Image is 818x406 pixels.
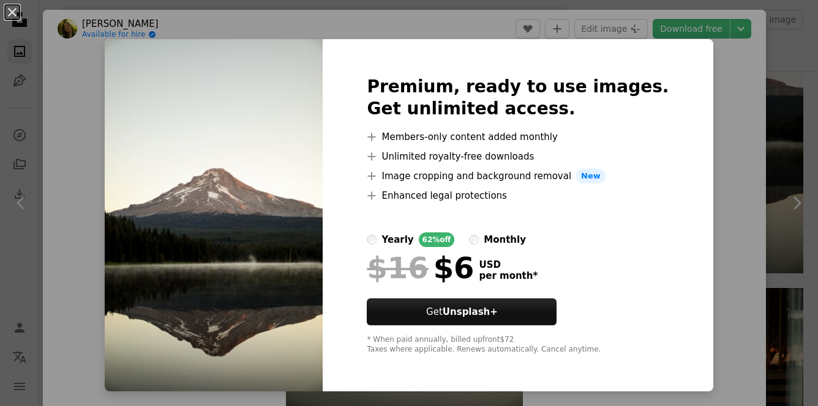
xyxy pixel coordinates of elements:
div: 62% off [419,232,455,247]
div: * When paid annually, billed upfront $72 Taxes where applicable. Renews automatically. Cancel any... [367,335,669,355]
li: Image cropping and background removal [367,169,669,183]
input: monthly [469,235,479,245]
img: photo-1755643842005-460e3a030102 [105,39,323,391]
input: yearly62%off [367,235,377,245]
div: monthly [484,232,526,247]
span: New [576,169,606,183]
h2: Premium, ready to use images. Get unlimited access. [367,76,669,120]
div: yearly [381,232,413,247]
strong: Unsplash+ [443,306,498,317]
div: $6 [367,252,474,284]
span: $16 [367,252,428,284]
li: Enhanced legal protections [367,188,669,203]
li: Unlimited royalty-free downloads [367,149,669,164]
span: USD [479,259,538,270]
button: GetUnsplash+ [367,298,557,325]
li: Members-only content added monthly [367,130,669,144]
span: per month * [479,270,538,281]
